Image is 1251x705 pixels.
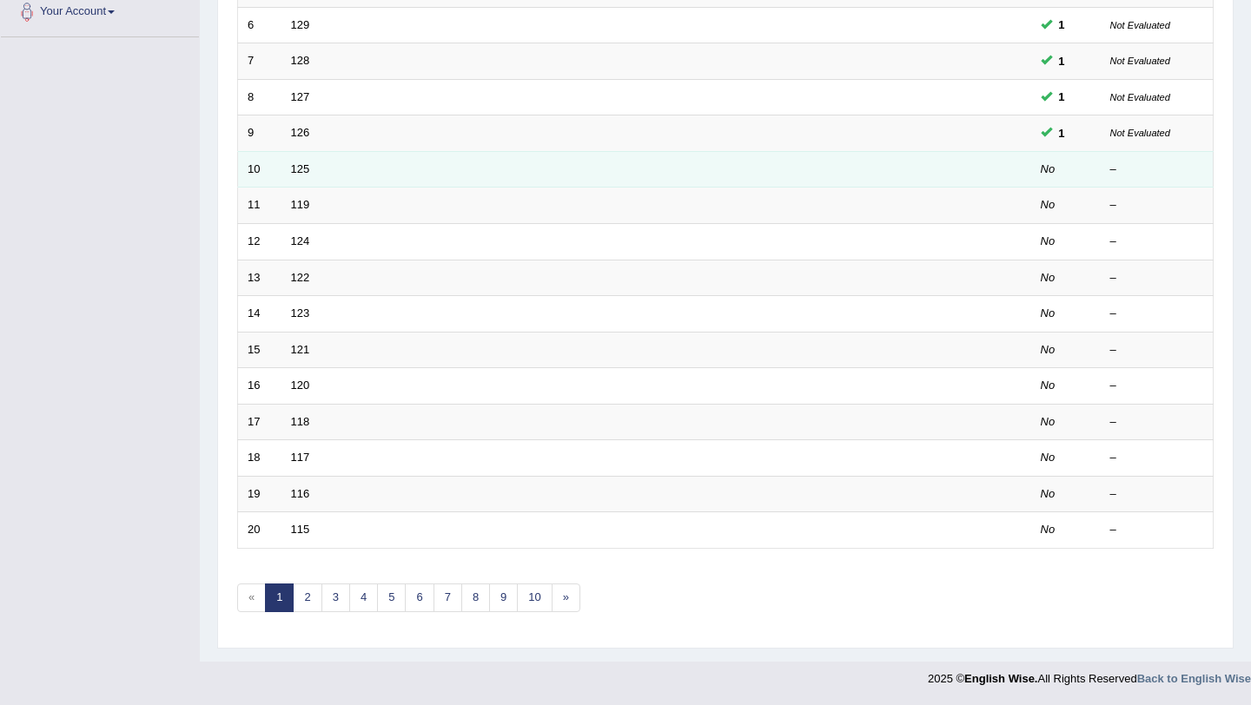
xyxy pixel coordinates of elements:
div: – [1110,486,1204,503]
a: 1 [265,583,294,612]
div: – [1110,161,1204,178]
a: 9 [489,583,518,612]
a: 116 [291,487,310,500]
a: 121 [291,343,310,356]
div: – [1110,197,1204,214]
td: 6 [238,7,281,43]
div: 2025 © All Rights Reserved [928,662,1251,687]
a: 119 [291,198,310,211]
small: Not Evaluated [1110,20,1170,30]
span: You can still take this question [1052,52,1072,70]
a: 124 [291,234,310,247]
td: 11 [238,188,281,224]
span: You can still take this question [1052,124,1072,142]
small: Not Evaluated [1110,128,1170,138]
a: 115 [291,523,310,536]
td: 18 [238,440,281,477]
div: – [1110,522,1204,538]
a: 123 [291,306,310,320]
span: You can still take this question [1052,16,1072,34]
td: 20 [238,512,281,549]
span: « [237,583,266,612]
div: – [1110,378,1204,394]
div: – [1110,342,1204,359]
a: Back to English Wise [1137,672,1251,685]
td: 19 [238,476,281,512]
em: No [1041,487,1056,500]
a: 122 [291,271,310,284]
td: 12 [238,223,281,260]
small: Not Evaluated [1110,56,1170,66]
div: – [1110,414,1204,431]
a: » [552,583,580,612]
em: No [1041,234,1056,247]
em: No [1041,198,1056,211]
div: – [1110,306,1204,322]
a: 118 [291,415,310,428]
a: 4 [349,583,378,612]
a: 3 [321,583,350,612]
a: 10 [517,583,552,612]
td: 17 [238,404,281,440]
a: 117 [291,451,310,464]
em: No [1041,306,1056,320]
small: Not Evaluated [1110,92,1170,102]
em: No [1041,415,1056,428]
td: 10 [238,151,281,188]
a: 6 [405,583,434,612]
span: You can still take this question [1052,88,1072,106]
td: 15 [238,332,281,368]
td: 16 [238,368,281,405]
a: 128 [291,54,310,67]
a: 7 [434,583,462,612]
td: 14 [238,296,281,333]
em: No [1041,379,1056,392]
a: 120 [291,379,310,392]
a: 127 [291,90,310,103]
strong: English Wise. [964,672,1037,685]
a: 129 [291,18,310,31]
div: – [1110,450,1204,466]
em: No [1041,451,1056,464]
a: 5 [377,583,406,612]
em: No [1041,162,1056,175]
em: No [1041,523,1056,536]
td: 13 [238,260,281,296]
div: – [1110,234,1204,250]
div: – [1110,270,1204,287]
td: 7 [238,43,281,80]
a: 125 [291,162,310,175]
a: 126 [291,126,310,139]
a: 8 [461,583,490,612]
td: 9 [238,115,281,152]
a: 2 [293,583,321,612]
em: No [1041,271,1056,284]
td: 8 [238,79,281,115]
em: No [1041,343,1056,356]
